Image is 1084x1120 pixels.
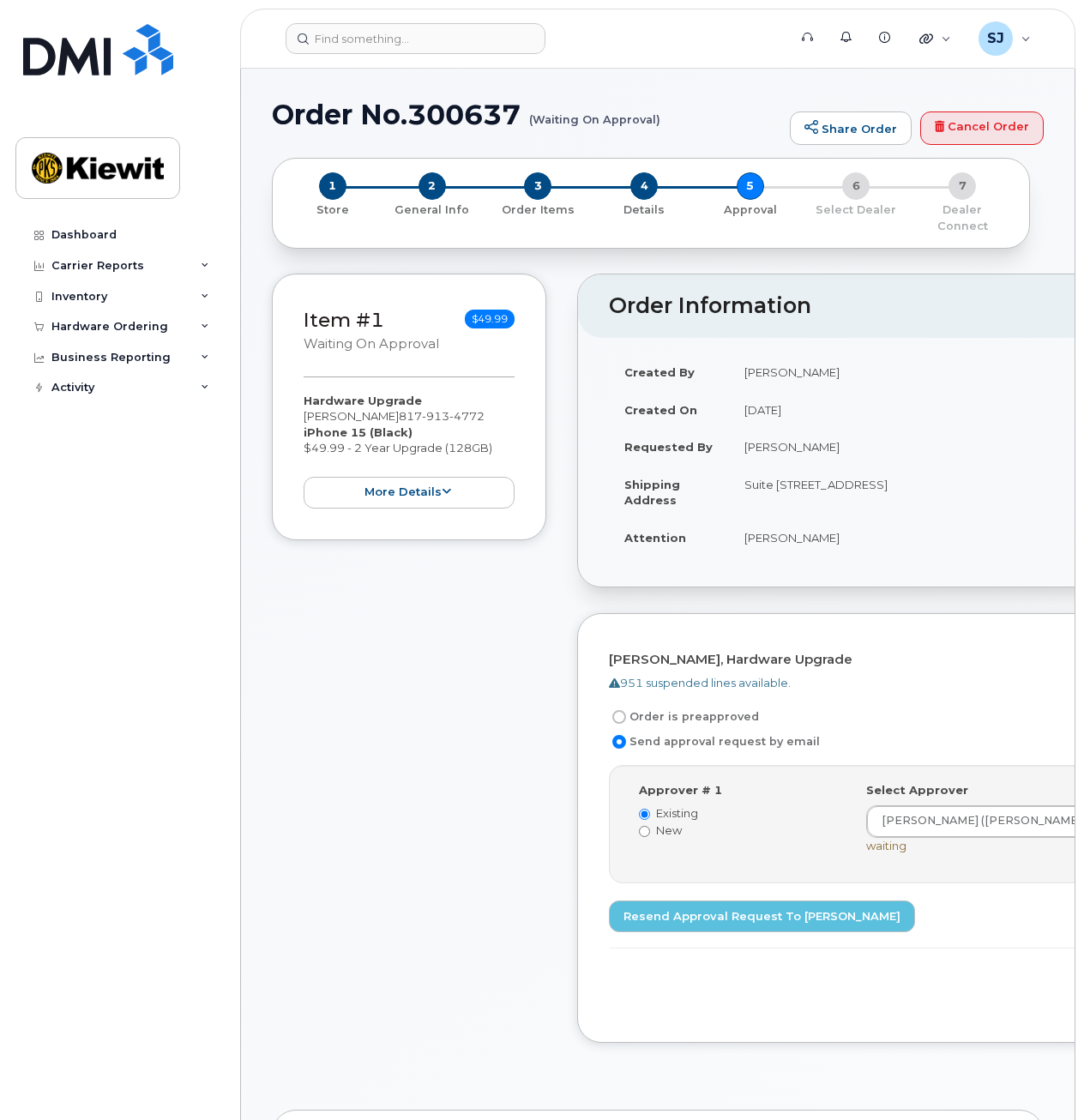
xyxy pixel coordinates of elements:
span: 4 [630,172,658,200]
a: Cancel Order [920,111,1044,146]
strong: Created On [624,403,697,417]
label: Existing [639,805,840,822]
input: New [639,826,650,837]
h1: Order No.300637 [272,99,781,129]
p: General Info [386,202,479,218]
label: Approver # 1 [639,782,722,798]
p: Details [598,202,690,218]
strong: Hardware Upgrade [304,394,422,407]
label: Select Approver [866,782,968,798]
input: Send approval request by email [612,735,626,749]
input: Existing [639,809,650,820]
span: 3 [524,172,551,200]
small: Waiting On Approval [304,336,439,352]
span: 817 [399,409,485,423]
div: [PERSON_NAME] $49.99 - 2 Year Upgrade (128GB) [304,393,515,509]
label: New [639,822,840,839]
span: 2 [419,172,446,200]
label: Send approval request by email [609,732,820,752]
small: (Waiting On Approval) [529,99,660,126]
input: Order is preapproved [612,710,626,724]
strong: Created By [624,365,695,379]
span: $49.99 [465,310,515,328]
p: Order Items [491,202,584,218]
label: Order is preapproved [609,707,759,727]
a: 1 Store [286,200,379,218]
a: 3 Order Items [485,200,591,218]
p: Store [293,202,372,218]
iframe: Messenger Launcher [1009,1045,1071,1107]
a: 4 Details [591,200,697,218]
a: Resend Approval Request to [PERSON_NAME] [609,900,915,932]
a: 2 General Info [379,200,485,218]
span: 913 [422,409,449,423]
strong: iPhone 15 (Black) [304,425,413,439]
span: 4772 [449,409,485,423]
a: Share Order [790,111,912,146]
strong: Shipping Address [624,478,680,508]
span: 1 [319,172,346,200]
span: waiting [866,839,906,852]
strong: Attention [624,531,686,545]
a: Item #1 [304,308,384,332]
strong: Requested By [624,440,713,454]
button: more details [304,477,515,509]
